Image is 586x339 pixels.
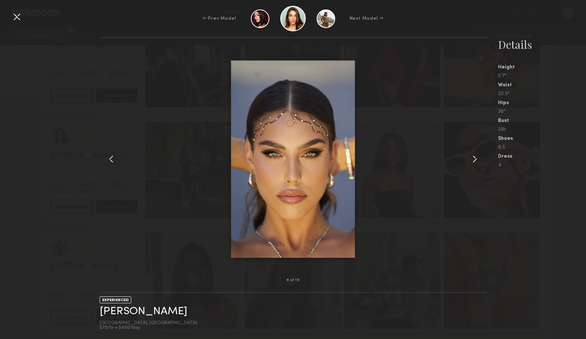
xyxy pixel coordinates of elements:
div: 6 of 19 [286,279,299,282]
div: 25.5" [498,91,586,96]
div: $75/hr • $450/day [100,326,197,330]
div: Dress [498,154,586,159]
div: 4 [498,163,586,168]
div: EXPERIENCED [100,296,131,303]
div: Shoes [498,136,586,141]
div: Details [498,37,586,52]
div: Waist [498,83,586,88]
div: Height [498,65,586,70]
div: [GEOGRAPHIC_DATA], [GEOGRAPHIC_DATA] [100,321,197,326]
div: Bust [498,118,586,123]
div: Next Model → [350,15,384,22]
div: Hips [498,100,586,106]
div: 33b [498,127,586,132]
div: 8.5 [498,145,586,150]
a: [PERSON_NAME] [100,306,187,317]
div: 38" [498,109,586,114]
div: ← Prev Model [203,15,236,22]
div: 5'7" [498,74,586,79]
